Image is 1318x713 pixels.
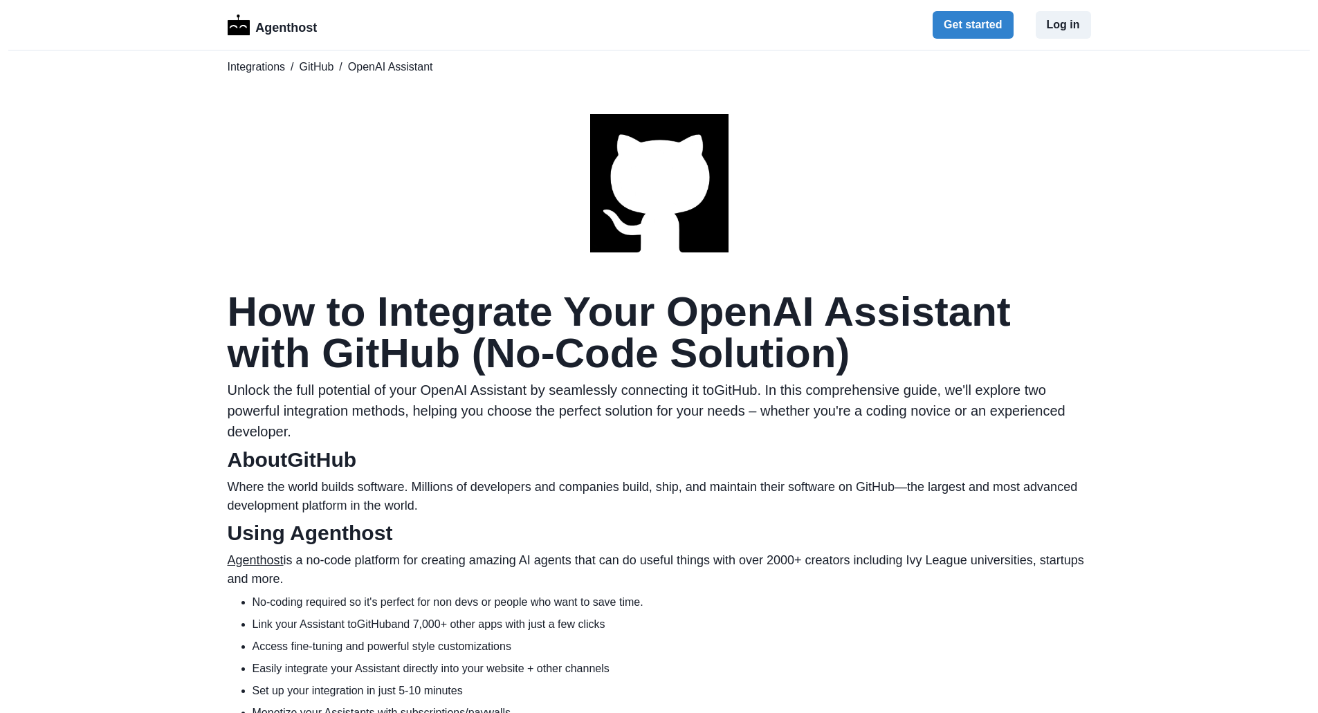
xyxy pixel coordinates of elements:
[228,478,1091,515] p: Where the world builds software. Millions of developers and companies build, ship, and maintain t...
[228,59,1091,75] nav: breadcrumb
[255,13,317,37] p: Agenthost
[253,660,1091,677] li: Easily integrate your Assistant directly into your website + other channels
[228,447,1091,472] h2: About GitHub
[228,59,286,75] a: Integrations
[590,114,729,252] img: GitHub logo for OpenAI Assistant integration
[253,616,1091,633] li: Link your Assistant to GitHub and 7,000+ other apps with just a few clicks
[228,553,284,567] a: Agenthost
[228,291,1091,374] h1: How to Integrate Your OpenAI Assistant with GitHub (No-Code Solution)
[933,11,1013,39] button: Get started
[228,13,318,37] a: LogoAgenthost
[300,59,334,75] a: GitHub
[348,59,433,75] span: OpenAI Assistant
[291,59,293,75] span: /
[253,594,1091,611] li: No-coding required so it's perfect for non devs or people who want to save time.
[228,521,1091,546] h2: Using Agenthost
[228,551,1091,589] p: is a no-code platform for creating amazing AI agents that can do useful things with over 2000+ cr...
[339,59,342,75] span: /
[253,683,1091,699] li: Set up your integration in just 5-10 minutes
[228,380,1091,442] p: Unlock the full potential of your OpenAI Assistant by seamlessly connecting it to GitHub . In thi...
[1036,11,1091,39] button: Log in
[253,638,1091,655] li: Access fine-tuning and powerful style customizations
[228,15,250,35] img: Logo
